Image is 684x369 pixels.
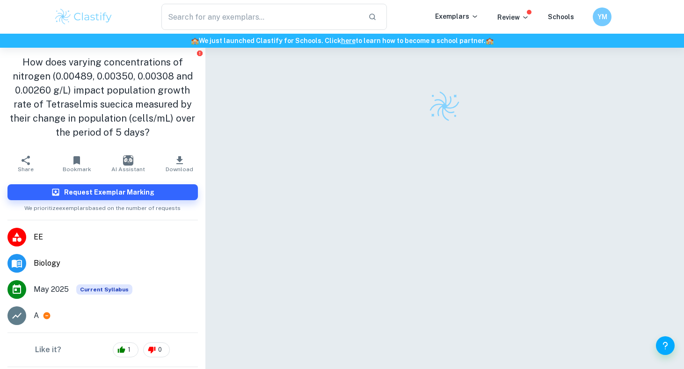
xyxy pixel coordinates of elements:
span: 🏫 [486,37,494,44]
h6: Request Exemplar Marking [64,187,154,197]
div: 0 [143,342,170,357]
span: Current Syllabus [76,284,132,295]
span: Bookmark [63,166,91,173]
img: Clastify logo [428,90,461,123]
span: Biology [34,258,198,269]
button: YM [593,7,611,26]
p: Exemplars [435,11,479,22]
button: Request Exemplar Marking [7,184,198,200]
button: Help and Feedback [656,336,675,355]
button: AI Assistant [102,151,154,177]
button: Report issue [196,50,204,57]
span: Share [18,166,34,173]
span: 1 [123,345,136,355]
h1: How does varying concentrations of nitrogen (0.00489, 0.00350, 0.00308 and 0.00260 g/L) impact po... [7,55,198,139]
span: Download [166,166,193,173]
p: Review [497,12,529,22]
img: AI Assistant [123,155,133,166]
span: EE [34,232,198,243]
span: AI Assistant [111,166,145,173]
a: here [341,37,356,44]
span: 🏫 [191,37,199,44]
p: A [34,310,39,321]
div: This exemplar is based on the current syllabus. Feel free to refer to it for inspiration/ideas wh... [76,284,132,295]
img: Clastify logo [54,7,113,26]
h6: YM [597,12,608,22]
span: We prioritize exemplars based on the number of requests [24,200,181,212]
span: 0 [153,345,167,355]
button: Download [154,151,205,177]
span: May 2025 [34,284,69,295]
h6: Like it? [35,344,61,355]
a: Schools [548,13,574,21]
div: 1 [113,342,138,357]
h6: We just launched Clastify for Schools. Click to learn how to become a school partner. [2,36,682,46]
button: Bookmark [51,151,103,177]
input: Search for any exemplars... [161,4,361,30]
